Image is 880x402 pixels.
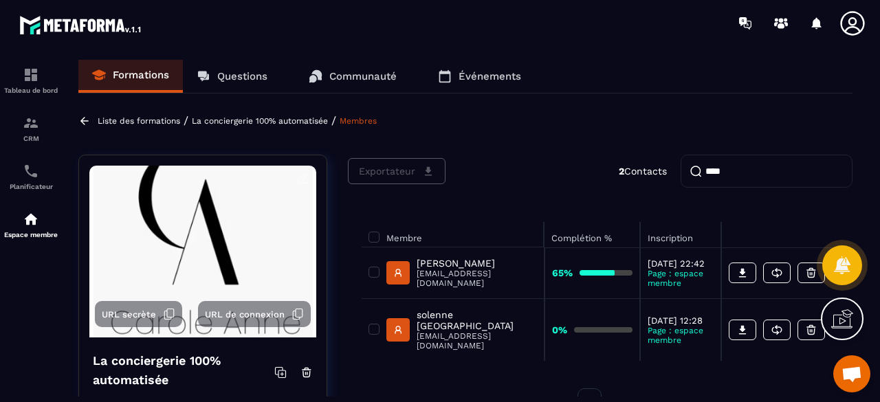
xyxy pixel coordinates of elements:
p: [EMAIL_ADDRESS][DOMAIN_NAME] [417,331,537,350]
img: logo [19,12,143,37]
p: Événements [459,70,521,82]
a: automationsautomationsEspace membre [3,201,58,249]
p: Communauté [329,70,397,82]
img: formation [23,115,39,131]
p: [PERSON_NAME] [417,258,537,269]
p: CRM [3,135,58,142]
a: [PERSON_NAME][EMAIL_ADDRESS][DOMAIN_NAME] [386,258,537,288]
h4: La conciergerie 100% automatisée [93,351,274,390]
a: La conciergerie 100% automatisée [192,116,328,126]
th: Complétion % [544,222,640,247]
p: solenne [GEOGRAPHIC_DATA] [417,309,537,331]
th: Inscription [640,222,721,247]
a: Événements [424,60,535,93]
img: scheduler [23,163,39,179]
th: Membre [362,222,544,247]
a: Membres [340,116,377,126]
strong: 2 [619,166,624,177]
img: background [89,166,316,337]
a: Formations [78,60,183,93]
a: Liste des formations [98,116,180,126]
span: / [331,114,336,127]
strong: 65% [552,267,573,278]
strong: 0% [552,324,567,335]
img: automations [23,211,39,227]
p: [EMAIL_ADDRESS][DOMAIN_NAME] [417,269,537,288]
p: Page : espace membre [648,269,714,288]
a: formationformationCRM [3,104,58,153]
p: Espace membre [3,231,58,238]
button: URL de connexion [198,301,311,327]
p: Planificateur [3,183,58,190]
img: formation [23,67,39,83]
a: formationformationTableau de bord [3,56,58,104]
a: schedulerschedulerPlanificateur [3,153,58,201]
p: Page : espace membre [648,326,714,345]
p: Tableau de bord [3,87,58,94]
span: / [184,114,188,127]
p: Questions [217,70,267,82]
a: Ouvrir le chat [833,355,870,392]
span: URL de connexion [205,309,285,320]
span: URL secrète [102,309,156,320]
a: solenne [GEOGRAPHIC_DATA][EMAIL_ADDRESS][DOMAIN_NAME] [386,309,537,350]
p: [DATE] 12:28 [648,315,714,326]
p: Formations [113,69,169,81]
a: Communauté [295,60,410,93]
p: [DATE] 22:42 [648,258,714,269]
a: Questions [183,60,281,93]
button: URL secrète [95,301,182,327]
p: Contacts [619,166,667,177]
